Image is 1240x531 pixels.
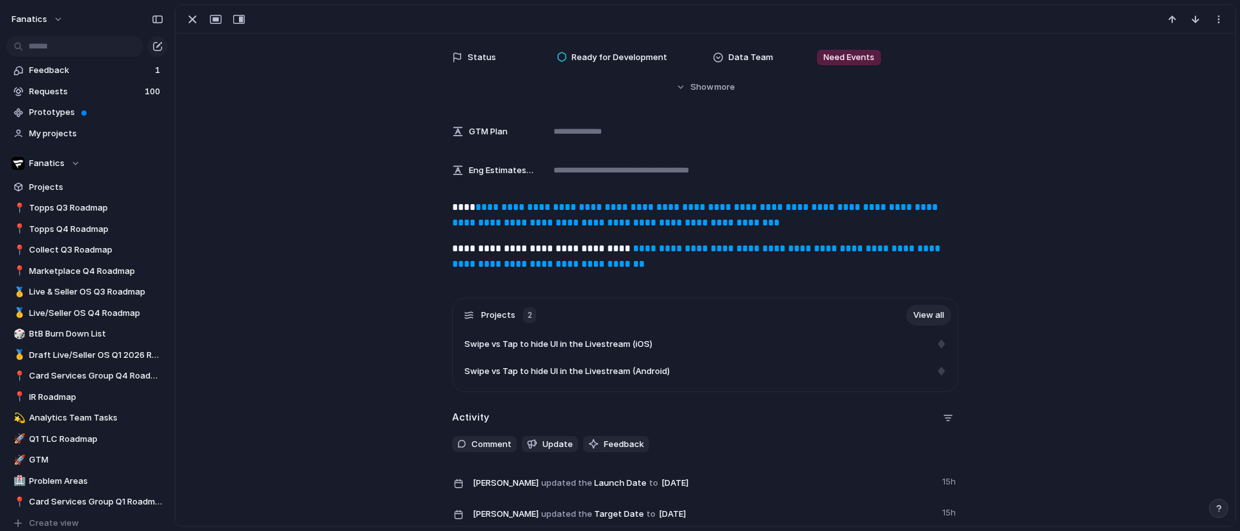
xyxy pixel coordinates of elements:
span: Update [542,438,573,451]
span: more [714,81,735,94]
button: Showmore [452,76,958,99]
div: 📍IR Roadmap [6,388,168,407]
button: 🥇 [12,286,25,298]
button: 🚀 [12,453,25,466]
button: Fanatics [6,154,168,173]
a: 📍Card Services Group Q1 Roadmap [6,492,168,512]
div: 📍 [14,222,23,236]
div: 📍 [14,264,23,278]
span: Topps Q4 Roadmap [29,223,163,236]
a: 🎲BtB Burn Down List [6,324,168,344]
button: 📍 [12,244,25,256]
div: 📍Topps Q3 Roadmap [6,198,168,218]
div: 🥇 [14,348,23,362]
span: Card Services Group Q1 Roadmap [29,495,163,508]
span: 100 [145,85,163,98]
span: GTM [29,453,163,466]
button: Feedback [583,436,649,453]
span: Status [468,51,496,64]
button: Update [522,436,578,453]
span: Ready for Development [572,51,667,64]
a: 🥇Draft Live/Seller OS Q1 2026 Roadmap [6,346,168,365]
span: Need Events [823,51,874,64]
button: 📍 [12,391,25,404]
div: 📍 [14,495,23,510]
a: 💫Analytics Team Tasks [6,408,168,428]
button: 🚀 [12,433,25,446]
span: My projects [29,127,163,140]
span: Feedback [29,64,151,77]
a: 🚀GTM [6,450,168,470]
button: 📍 [12,223,25,236]
button: 🏥 [12,475,25,488]
span: Show [690,81,714,94]
span: [DATE] [656,506,690,522]
span: Fanatics [29,157,65,170]
button: 📍 [12,495,25,508]
div: 📍 [14,201,23,216]
span: Swipe vs Tap to hide UI in the Livestream (iOS) [464,338,652,351]
div: 🚀 [14,453,23,468]
span: fanatics [12,13,47,26]
span: 1 [155,64,163,77]
span: Create view [29,517,79,530]
button: 📍 [12,265,25,278]
a: Feedback1 [6,61,168,80]
span: Problem Areas [29,475,163,488]
a: Projects [6,178,168,197]
h2: Activity [452,410,490,425]
button: Comment [452,436,517,453]
span: updated the [541,477,592,490]
a: 📍Collect Q3 Roadmap [6,240,168,260]
span: Comment [471,438,512,451]
div: 🥇 [14,306,23,320]
span: 15h [942,504,958,519]
a: 📍Topps Q4 Roadmap [6,220,168,239]
span: [DATE] [658,475,692,491]
div: 🥇 [14,285,23,300]
button: 🥇 [12,349,25,362]
button: 💫 [12,411,25,424]
div: 🥇Live/Seller OS Q4 Roadmap [6,304,168,323]
span: Data Team [728,51,773,64]
span: Marketplace Q4 Roadmap [29,265,163,278]
button: 📍 [12,370,25,382]
span: Analytics Team Tasks [29,411,163,424]
div: 2 [523,307,536,323]
a: Prototypes [6,103,168,122]
span: Projects [481,309,515,322]
div: 💫 [14,411,23,426]
a: 🚀Q1 TLC Roadmap [6,430,168,449]
span: Launch Date [473,473,935,492]
span: Swipe vs Tap to hide UI in the Livestream (Android) [464,365,670,378]
span: [PERSON_NAME] [473,477,539,490]
span: Feedback [604,438,644,451]
span: BtB Burn Down List [29,328,163,340]
a: 📍Marketplace Q4 Roadmap [6,262,168,281]
a: 📍Card Services Group Q4 Roadmap [6,366,168,386]
span: Card Services Group Q4 Roadmap [29,370,163,382]
span: updated the [541,508,592,521]
span: 15h [942,473,958,488]
button: 🎲 [12,328,25,340]
span: Q1 TLC Roadmap [29,433,163,446]
a: 🥇Live & Seller OS Q3 Roadmap [6,282,168,302]
span: Requests [29,85,141,98]
a: 🏥Problem Areas [6,472,168,491]
span: GTM Plan [469,125,508,138]
div: 🎲 [14,327,23,342]
a: View all [906,305,951,326]
div: 🚀 [14,432,23,446]
span: to [646,508,656,521]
